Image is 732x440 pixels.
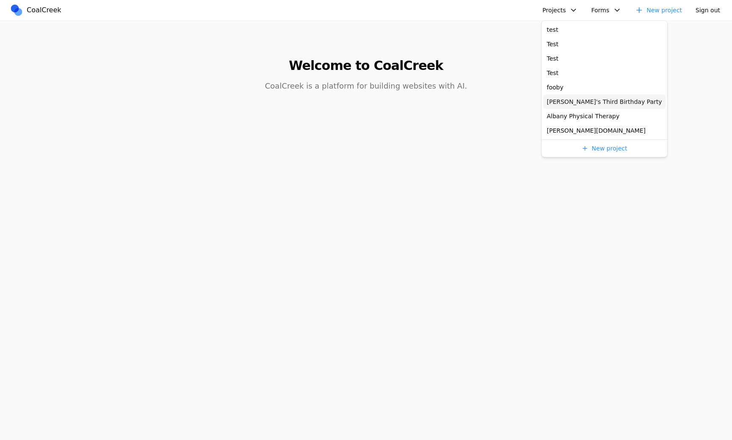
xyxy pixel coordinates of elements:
[543,109,665,123] a: Albany Physical Therapy
[203,58,529,73] h1: Welcome to CoalCreek
[630,3,687,17] a: New project
[27,5,61,15] span: CoalCreek
[690,3,725,17] button: Sign out
[537,3,583,17] button: Projects
[543,66,665,80] a: Test
[541,20,668,157] div: Projects
[586,3,626,17] button: Forms
[543,123,665,138] a: [PERSON_NAME][DOMAIN_NAME]
[543,22,665,37] a: test
[543,51,665,66] a: Test
[543,37,665,51] a: Test
[203,80,529,92] p: CoalCreek is a platform for building websites with AI.
[543,80,665,95] a: fooby
[543,95,665,109] a: [PERSON_NAME]'s Third Birthday Party
[543,142,665,155] a: New project
[10,4,65,17] a: CoalCreek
